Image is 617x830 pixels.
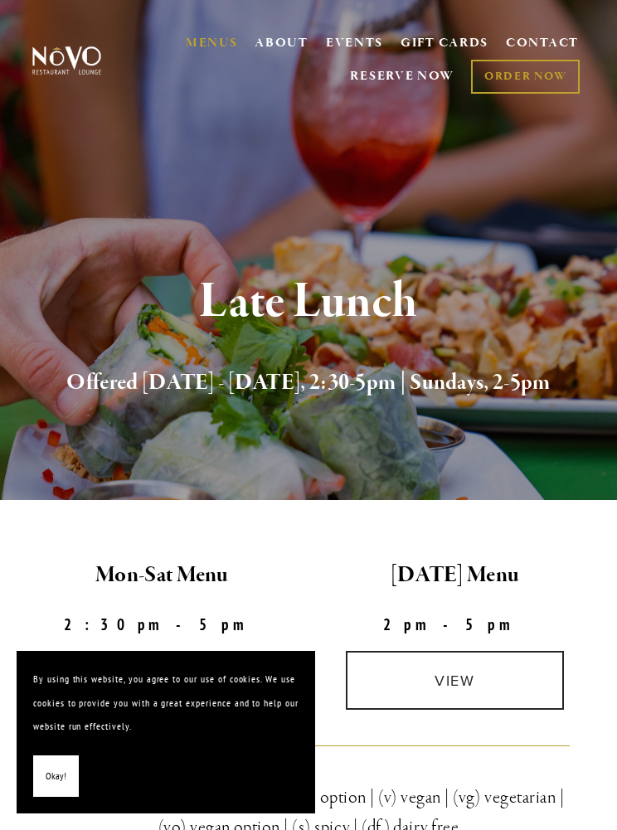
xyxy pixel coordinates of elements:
h2: [DATE] Menu [323,558,587,593]
h1: Late Lunch [47,275,571,329]
a: EVENTS [326,35,383,51]
a: ABOUT [255,35,308,51]
span: Okay! [46,764,66,789]
strong: 2pm-5pm [383,614,527,634]
a: CONTACT [506,28,579,60]
button: Okay! [33,755,79,798]
a: MENUS [186,35,238,51]
strong: 2:30pm-5pm [64,614,261,634]
a: RESERVE NOW [350,61,454,92]
a: ORDER NOW [471,60,580,94]
section: Cookie banner [17,651,315,813]
h2: Offered [DATE] - [DATE], 2:30-5pm | Sundays, 2-5pm [47,366,571,400]
h2: Mon-Sat Menu [30,558,294,593]
p: By using this website, you agree to our use of cookies. We use cookies to provide you with a grea... [33,667,299,739]
a: GIFT CARDS [401,28,488,60]
img: Novo Restaurant &amp; Lounge [30,46,104,75]
a: view [346,651,564,710]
